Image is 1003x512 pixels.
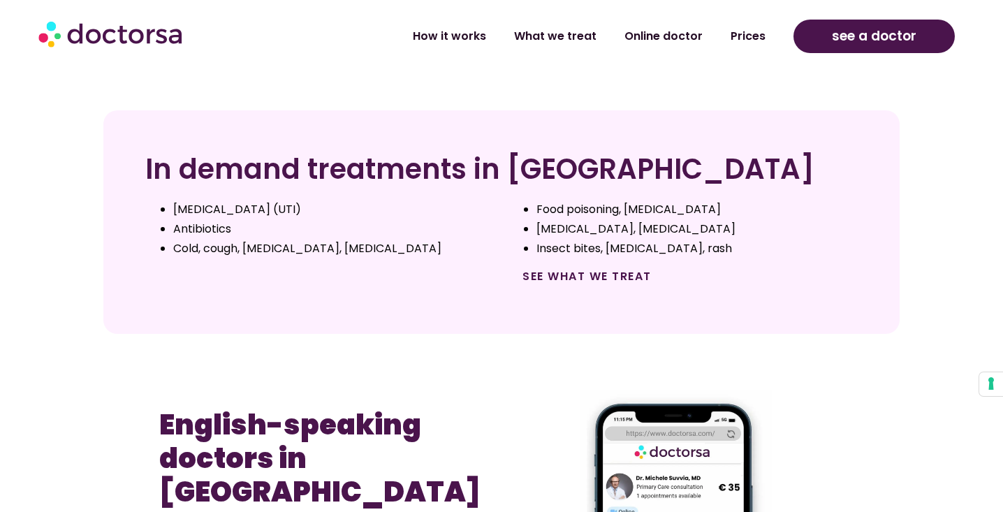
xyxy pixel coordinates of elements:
[717,20,779,52] a: Prices
[979,372,1003,396] button: Your consent preferences for tracking technologies
[173,219,495,239] li: Antibiotics
[536,219,858,239] li: [MEDICAL_DATA], [MEDICAL_DATA]
[173,239,495,258] li: Cold, cough, [MEDICAL_DATA], [MEDICAL_DATA]
[610,20,717,52] a: Online doctor
[173,200,495,219] li: [MEDICAL_DATA] (UTI)
[536,239,858,258] li: Insect bites, [MEDICAL_DATA], rash
[536,200,858,219] li: Food poisoning, [MEDICAL_DATA]
[145,152,858,186] h2: In demand treatments in [GEOGRAPHIC_DATA]
[832,25,916,47] span: see a doctor
[266,20,779,52] nav: Menu
[522,268,652,284] a: See what we treat
[793,20,955,53] a: see a doctor
[399,20,500,52] a: How it works
[500,20,610,52] a: What we treat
